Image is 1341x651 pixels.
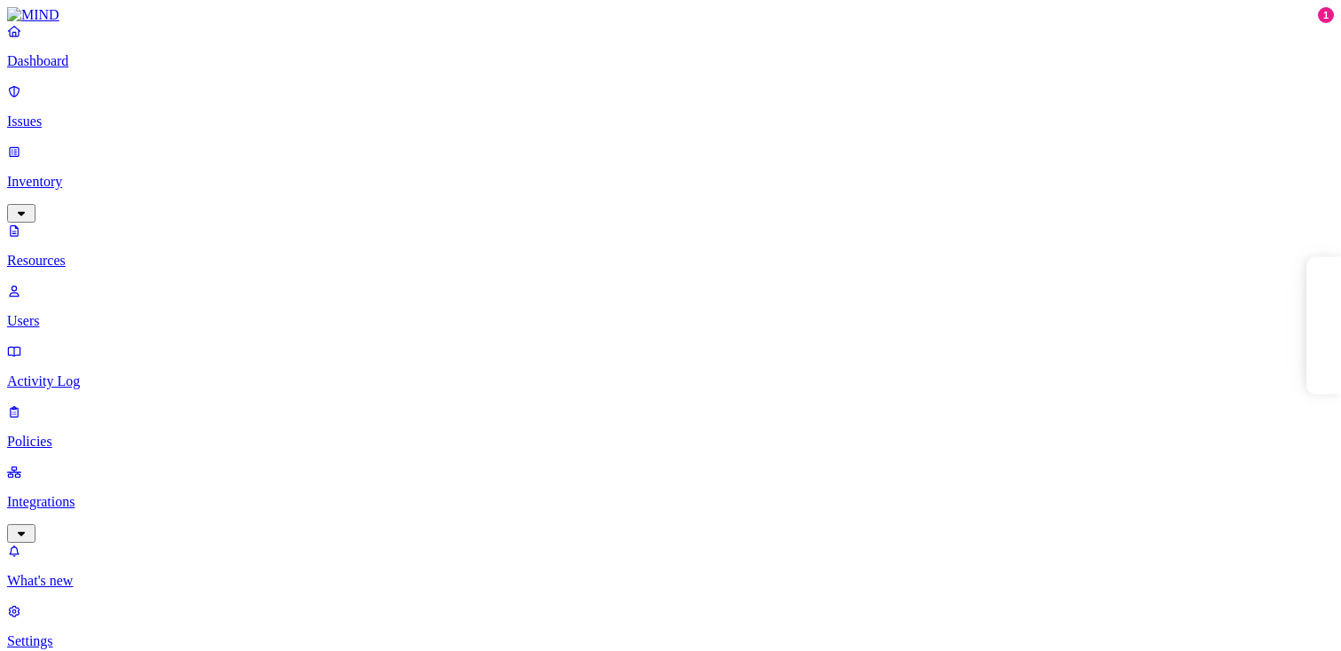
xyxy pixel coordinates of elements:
[7,7,59,23] img: MIND
[7,144,1334,220] a: Inventory
[7,543,1334,589] a: What's new
[7,7,1334,23] a: MIND
[7,313,1334,329] p: Users
[7,633,1334,649] p: Settings
[7,464,1334,540] a: Integrations
[7,404,1334,450] a: Policies
[1318,7,1334,23] div: 1
[7,573,1334,589] p: What's new
[7,174,1334,190] p: Inventory
[7,23,1334,69] a: Dashboard
[7,83,1334,129] a: Issues
[7,53,1334,69] p: Dashboard
[7,434,1334,450] p: Policies
[7,373,1334,389] p: Activity Log
[7,223,1334,269] a: Resources
[7,494,1334,510] p: Integrations
[7,253,1334,269] p: Resources
[7,283,1334,329] a: Users
[7,603,1334,649] a: Settings
[7,114,1334,129] p: Issues
[7,343,1334,389] a: Activity Log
